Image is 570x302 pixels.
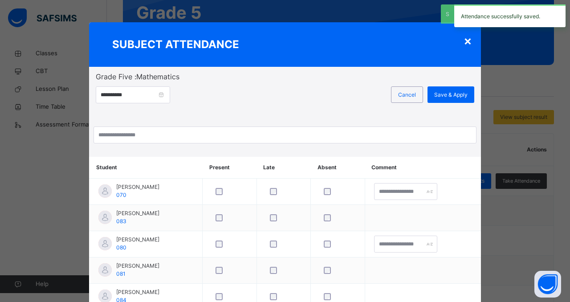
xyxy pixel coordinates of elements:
span: Grade Five : Mathematics [96,71,474,82]
span: Save & Apply [434,91,468,99]
span: 070 [116,192,126,198]
span: Cancel [398,91,416,99]
span: [PERSON_NAME] [116,209,159,217]
button: Open asap [534,271,561,298]
span: 081 [116,270,126,277]
th: Late [256,157,310,179]
span: 080 [116,244,126,251]
th: Absent [311,157,365,179]
span: 083 [116,218,126,224]
div: Attendance successfully saved. [454,4,566,27]
span: [PERSON_NAME] [116,183,159,191]
span: SUBJECT ATTENDANCE [112,37,239,53]
th: Comment [365,157,481,179]
span: [PERSON_NAME] [116,262,159,270]
span: [PERSON_NAME] [116,288,159,296]
div: × [464,31,472,50]
th: Student [90,157,203,179]
span: [PERSON_NAME] [116,236,159,244]
th: Present [203,157,256,179]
